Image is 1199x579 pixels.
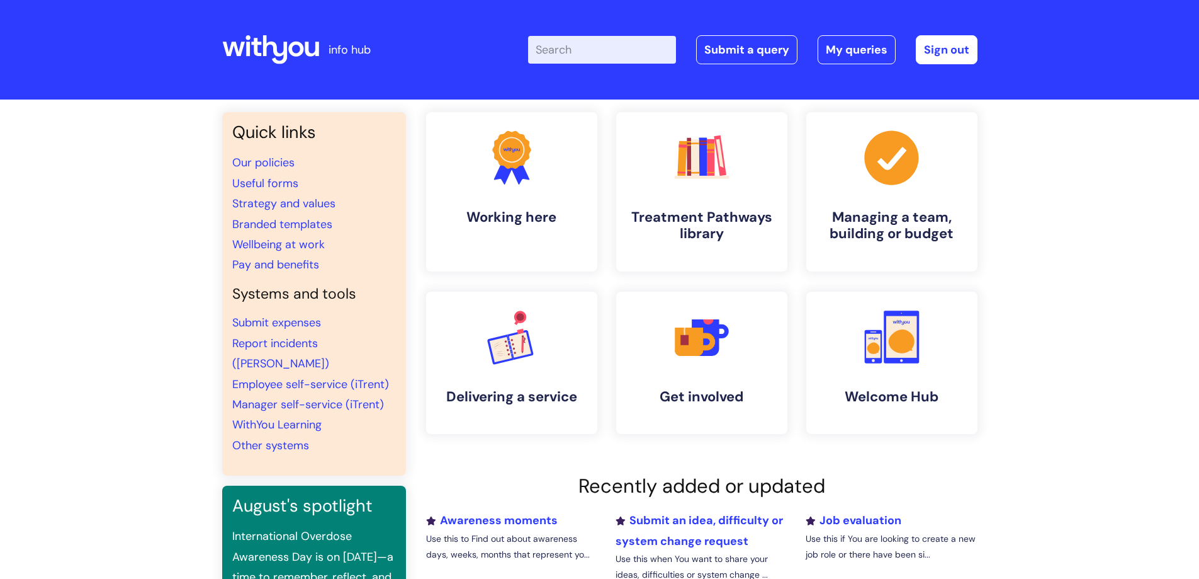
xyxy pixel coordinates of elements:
[436,389,587,405] h4: Delivering a service
[626,209,777,243] h4: Treatment Pathways library
[232,377,389,392] a: Employee self-service (iTrent)
[426,513,558,528] a: Awareness moments
[426,474,977,498] h2: Recently added or updated
[436,209,587,226] h4: Working here
[232,438,309,453] a: Other systems
[232,196,335,211] a: Strategy and values
[232,285,396,303] h4: Systems and tools
[528,35,977,64] div: | -
[232,417,322,432] a: WithYou Learning
[528,36,676,64] input: Search
[818,35,896,64] a: My queries
[806,292,977,434] a: Welcome Hub
[232,336,329,371] a: Report incidents ([PERSON_NAME])
[616,513,783,548] a: Submit an idea, difficulty or system change request
[232,122,396,142] h3: Quick links
[232,397,384,412] a: Manager self-service (iTrent)
[816,389,967,405] h4: Welcome Hub
[232,217,332,232] a: Branded templates
[329,40,371,60] p: info hub
[626,389,777,405] h4: Get involved
[426,292,597,434] a: Delivering a service
[916,35,977,64] a: Sign out
[426,531,597,563] p: Use this to Find out about awareness days, weeks, months that represent yo...
[232,176,298,191] a: Useful forms
[232,257,319,272] a: Pay and benefits
[232,155,295,170] a: Our policies
[426,112,597,272] a: Working here
[806,513,901,528] a: Job evaluation
[806,531,977,563] p: Use this if You are looking to create a new job role or there have been si...
[616,112,787,272] a: Treatment Pathways library
[816,209,967,243] h4: Managing a team, building or budget
[232,496,396,516] h3: August's spotlight
[232,315,321,330] a: Submit expenses
[616,292,787,434] a: Get involved
[696,35,797,64] a: Submit a query
[806,112,977,272] a: Managing a team, building or budget
[232,237,325,252] a: Wellbeing at work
